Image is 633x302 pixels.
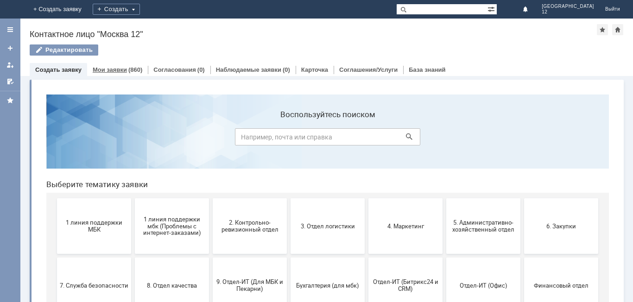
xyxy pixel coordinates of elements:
div: Сделать домашней страницей [612,24,623,35]
button: 8. Отдел качества [96,170,170,226]
a: Согласования [153,66,196,73]
a: Создать заявку [35,66,82,73]
span: 3. Отдел логистики [254,135,323,142]
button: Отдел-ИТ (Офис) [407,170,481,226]
span: Франчайзинг [21,254,89,261]
a: Наблюдаемые заявки [216,66,281,73]
button: не актуален [252,230,326,285]
div: (860) [128,66,142,73]
button: 9. Отдел-ИТ (Для МБК и Пекарни) [174,170,248,226]
span: [PERSON_NAME]. Услуги ИТ для МБК (оформляет L1) [177,247,245,268]
span: 9. Отдел-ИТ (Для МБК и Пекарни) [177,191,245,205]
button: Финансовый отдел [485,170,559,226]
span: 12 [542,9,594,15]
span: 8. Отдел качества [99,195,167,201]
div: Добавить в избранное [597,24,608,35]
a: Мои заявки [93,66,127,73]
span: 2. Контрольно-ревизионный отдел [177,132,245,146]
span: Отдел-ИТ (Офис) [410,195,479,201]
div: Создать [93,4,140,15]
span: Расширенный поиск [487,4,497,13]
button: Франчайзинг [18,230,92,285]
a: База знаний [409,66,445,73]
span: 7. Служба безопасности [21,195,89,201]
span: 1 линия поддержки мбк (Проблемы с интернет-заказами) [99,128,167,149]
button: Отдел-ИТ (Битрикс24 и CRM) [329,170,404,226]
input: Например, почта или справка [196,41,381,58]
span: Финансовый отдел [488,195,557,201]
button: [PERSON_NAME]. Услуги ИТ для МБК (оформляет L1) [174,230,248,285]
span: Отдел-ИТ (Битрикс24 и CRM) [332,191,401,205]
button: 1 линия поддержки мбк (Проблемы с интернет-заказами) [96,111,170,167]
button: Это соглашение не активно! [96,230,170,285]
label: Воспользуйтесь поиском [196,23,381,32]
button: 7. Служба безопасности [18,170,92,226]
button: 6. Закупки [485,111,559,167]
span: 4. Маркетинг [332,135,401,142]
a: Мои заявки [3,57,18,72]
span: Это соглашение не активно! [99,251,167,264]
button: 5. Административно-хозяйственный отдел [407,111,481,167]
button: 4. Маркетинг [329,111,404,167]
button: 1 линия поддержки МБК [18,111,92,167]
a: Карточка [301,66,328,73]
span: 6. Закупки [488,135,557,142]
span: 1 линия поддержки МБК [21,132,89,146]
a: Мои согласования [3,74,18,89]
span: Бухгалтерия (для мбк) [254,195,323,201]
span: [GEOGRAPHIC_DATA] [542,4,594,9]
button: 2. Контрольно-ревизионный отдел [174,111,248,167]
div: (0) [283,66,290,73]
div: Контактное лицо "Москва 12" [30,30,597,39]
a: Создать заявку [3,41,18,56]
span: 5. Административно-хозяйственный отдел [410,132,479,146]
header: Выберите тематику заявки [7,93,570,102]
button: 3. Отдел логистики [252,111,326,167]
span: не актуален [254,254,323,261]
button: Бухгалтерия (для мбк) [252,170,326,226]
div: (0) [197,66,205,73]
a: Соглашения/Услуги [339,66,398,73]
